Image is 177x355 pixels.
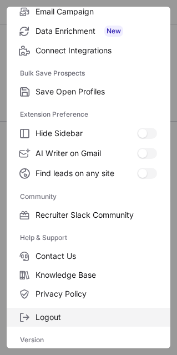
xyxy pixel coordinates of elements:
[36,251,157,261] span: Contact Us
[20,188,157,206] label: Community
[36,46,157,56] span: Connect Integrations
[36,148,137,158] span: AI Writer on Gmail
[7,163,170,183] label: Find leads on any site
[7,82,170,101] label: Save Open Profiles
[20,106,157,123] label: Extension Preference
[7,2,170,21] label: Email Campaign
[36,210,157,220] span: Recruiter Slack Community
[7,284,170,303] label: Privacy Policy
[20,229,157,247] label: Help & Support
[36,289,157,299] span: Privacy Policy
[7,247,170,266] label: Contact Us
[7,41,170,60] label: Connect Integrations
[7,266,170,284] label: Knowledge Base
[36,128,137,138] span: Hide Sidebar
[104,26,123,37] span: New
[36,168,137,178] span: Find leads on any site
[7,21,170,41] label: Data Enrichment New
[36,26,157,37] span: Data Enrichment
[7,308,170,327] label: Logout
[7,331,170,349] div: Version
[36,87,157,97] span: Save Open Profiles
[7,123,170,143] label: Hide Sidebar
[7,206,170,224] label: Recruiter Slack Community
[36,270,157,280] span: Knowledge Base
[7,143,170,163] label: AI Writer on Gmail
[36,7,157,17] span: Email Campaign
[20,64,157,82] label: Bulk Save Prospects
[36,312,157,322] span: Logout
